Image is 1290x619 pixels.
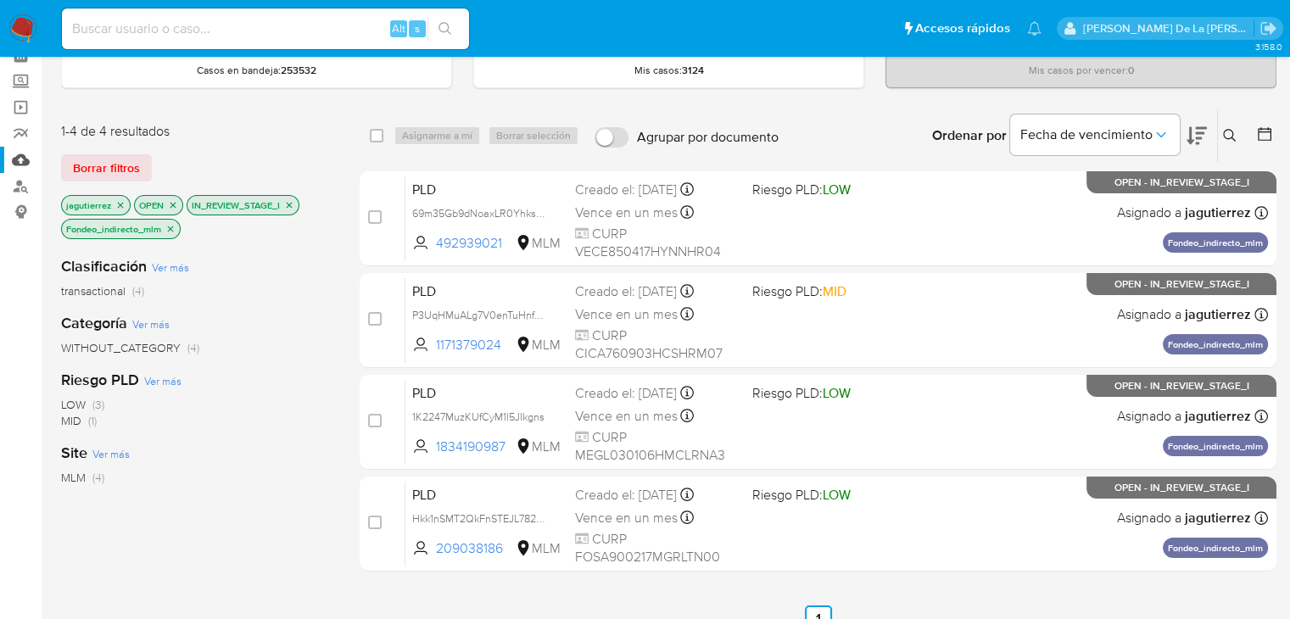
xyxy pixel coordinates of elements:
[1027,21,1041,36] a: Notificaciones
[392,20,405,36] span: Alt
[62,18,469,40] input: Buscar usuario o caso...
[1254,40,1282,53] span: 3.158.0
[915,20,1010,37] span: Accesos rápidos
[415,20,420,36] span: s
[1259,20,1277,37] a: Salir
[427,17,462,41] button: search-icon
[1083,20,1254,36] p: javier.gutierrez@mercadolibre.com.mx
